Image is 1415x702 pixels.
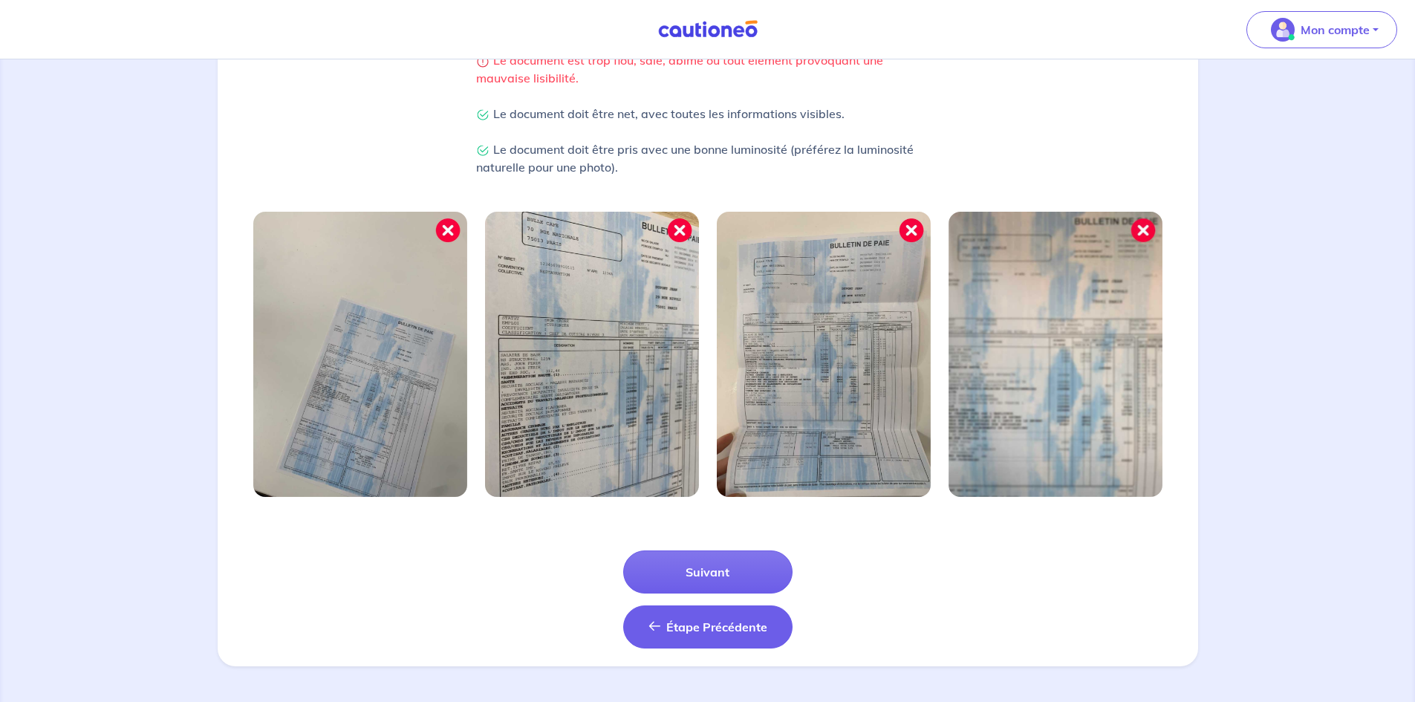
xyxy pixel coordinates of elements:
[476,105,940,176] p: Le document doit être net, avec toutes les informations visibles. Le document doit être pris avec...
[476,144,489,157] img: Check
[623,605,793,649] button: Étape Précédente
[652,20,764,39] img: Cautioneo
[949,212,1162,497] img: Image mal cadrée 4
[1271,18,1295,42] img: illu_account_valid_menu.svg
[717,212,931,497] img: Image mal cadrée 3
[623,550,793,594] button: Suivant
[1301,21,1370,39] p: Mon compte
[476,55,489,68] img: Warning
[476,108,489,122] img: Check
[253,212,467,497] img: Image mal cadrée 1
[1246,11,1397,48] button: illu_account_valid_menu.svgMon compte
[476,51,940,87] p: Le document est trop flou, sale, abîmé ou tout élément provoquant une mauvaise lisibilité.
[666,620,767,634] span: Étape Précédente
[485,212,699,497] img: Image mal cadrée 2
